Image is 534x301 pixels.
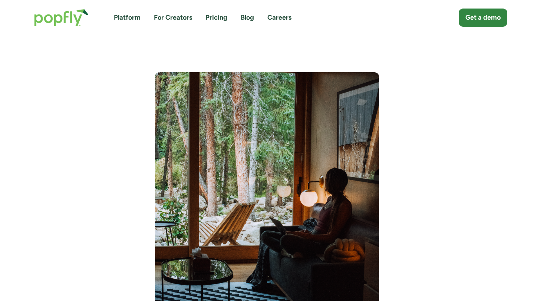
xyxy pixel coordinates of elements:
a: For Creators [154,13,192,22]
a: Pricing [205,13,227,22]
a: Get a demo [459,9,507,27]
a: home [27,1,96,34]
a: Blog [241,13,254,22]
a: Careers [267,13,291,22]
div: Get a demo [465,13,501,22]
a: Platform [114,13,141,22]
